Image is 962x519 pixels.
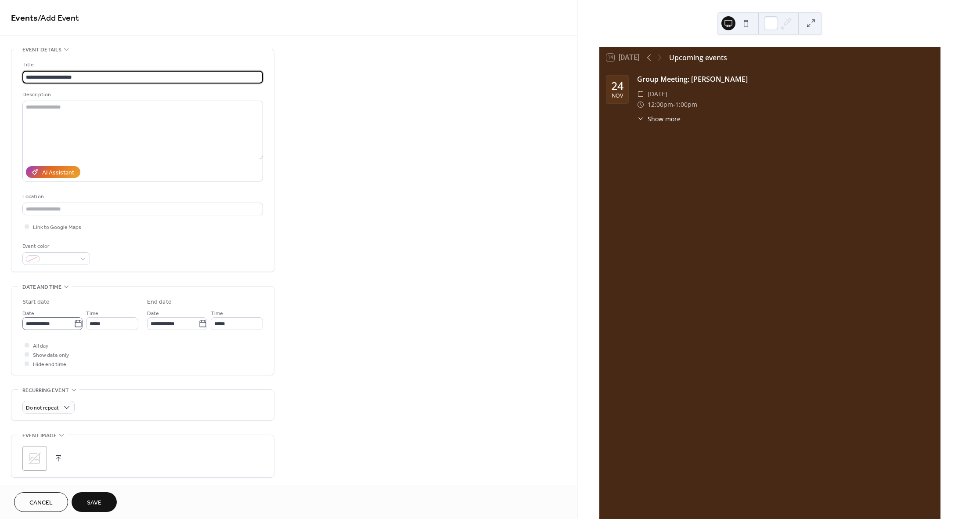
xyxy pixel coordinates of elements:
[147,298,172,307] div: End date
[22,431,57,440] span: Event image
[648,99,673,110] span: 12:00pm
[38,10,79,27] span: / Add Event
[675,99,697,110] span: 1:00pm
[26,166,80,178] button: AI Assistant
[72,492,117,512] button: Save
[22,446,47,471] div: ;
[87,498,101,508] span: Save
[612,93,623,99] div: Nov
[86,309,98,318] span: Time
[33,351,69,360] span: Show date only
[22,283,61,292] span: Date and time
[22,60,261,69] div: Title
[637,99,644,110] div: ​
[33,360,66,369] span: Hide end time
[637,114,644,123] div: ​
[22,242,88,251] div: Event color
[26,403,59,413] span: Do not repeat
[673,99,675,110] span: -
[11,10,38,27] a: Events
[22,298,50,307] div: Start date
[33,341,48,351] span: All day
[648,89,667,99] span: [DATE]
[147,309,159,318] span: Date
[211,309,223,318] span: Time
[637,114,681,123] button: ​Show more
[33,223,81,232] span: Link to Google Maps
[29,498,53,508] span: Cancel
[22,309,34,318] span: Date
[669,52,727,63] div: Upcoming events
[611,80,623,91] div: 24
[22,45,61,54] span: Event details
[14,492,68,512] button: Cancel
[22,192,261,201] div: Location
[22,386,69,395] span: Recurring event
[42,168,74,178] div: AI Assistant
[648,114,681,123] span: Show more
[637,89,644,99] div: ​
[637,74,933,84] div: Group Meeting: [PERSON_NAME]
[22,90,261,99] div: Description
